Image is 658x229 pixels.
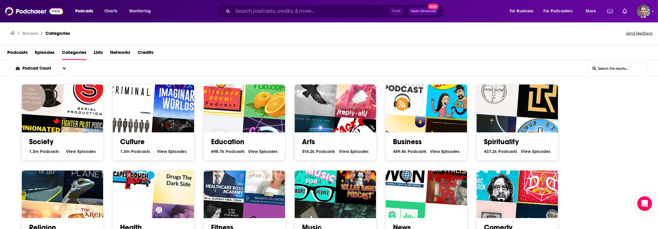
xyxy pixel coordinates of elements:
[510,7,534,15] span: For Business
[411,10,436,13] span: Open Advanced
[125,6,159,16] button: open menu
[468,151,520,203] img: WTF with Marc Maron Podcast
[7,48,28,60] span: Podcasts
[45,30,70,36] a: Categories
[532,149,551,154] span: Episodes
[428,4,439,9] span: New
[66,149,76,154] span: View
[153,68,205,120] img: Imaginary Worlds
[586,7,596,15] span: More
[157,149,187,154] a: View Culture Episodes
[195,151,247,203] img: Healthcare Boss Academy Podcast
[426,154,478,206] img: Movies vs. Capitalism
[29,149,59,154] a: 1.3m Society Podcasts
[605,6,615,16] a: Show notifications dropdown
[484,149,497,154] span: 437.2k
[620,6,629,16] a: Show notifications dropdown
[29,137,53,146] a: Society
[94,48,103,60] a: Lists
[441,149,460,154] span: Episodes
[211,149,245,154] a: 698.7k Education Podcasts
[22,30,38,36] h3: Browse
[138,48,153,60] span: Credits
[286,151,338,203] img: Pop Music For Smart People
[233,6,389,16] input: Search podcasts, credits, & more...
[62,48,86,60] a: Categories
[540,6,582,16] button: open menu
[35,48,55,60] a: Episodes
[248,149,258,154] span: View
[13,151,65,203] div: One Third of Life
[120,149,130,154] span: 1.3m
[484,137,519,146] a: Spirituality
[637,196,652,211] div: Open Intercom Messenger
[505,6,541,16] button: open menu
[517,68,569,120] img: The Reluctant Thought Leader Podcast
[302,149,315,154] span: 514.2k
[104,65,156,117] img: Criminal
[120,137,145,146] a: Culture
[637,5,650,18] img: User Profile
[157,149,167,154] span: View
[75,7,93,15] span: Podcasts
[335,154,387,206] img: Killer Rabbit Podcast
[244,68,296,120] img: Learn Chinese & Culture @ iMandarinPod.com
[637,5,650,18] span: Logged in as kwerderman
[582,6,604,16] button: open menu
[195,65,247,117] img: The BitBlockBoom Bitcoin Podcast
[66,149,96,154] a: View Society Episodes
[339,149,369,154] a: View Arts Episodes
[10,63,80,74] h2: Choose List sort
[131,149,150,154] span: Podcasts
[29,149,39,154] span: 1.3m
[62,68,114,120] div: Serial
[104,151,156,203] img: Capes On the Couch - Where Comics Get Counseling
[104,7,117,15] span: Charts
[468,65,520,117] div: Esencias de ALQVIMIA
[248,149,278,154] a: View Education Episodes
[40,149,59,154] span: Podcasts
[168,149,187,154] span: Episodes
[517,154,569,206] img: Not Another D&D Podcast
[393,149,427,154] a: 489.8k Business Podcasts
[129,7,151,15] span: Monitoring
[430,149,460,154] a: View Business Episodes
[5,5,63,17] a: Podchaser - Follow, Share and Rate Podcasts
[244,154,296,206] img: Heal Yourself. Change Your Life™
[226,149,245,154] span: Podcasts
[77,149,96,154] span: Episodes
[426,68,478,120] img: Better Call Daddy
[335,68,387,120] img: Reply All
[393,149,406,154] span: 489.8k
[22,66,53,71] span: Podcast Count
[71,6,101,16] button: open menu
[153,154,205,206] img: Drugs: The Dark Side
[110,48,130,60] a: Networks
[222,4,450,18] div: Search podcasts, credits, & more...
[484,149,517,154] a: 437.2k Spirituality Podcasts
[389,7,403,15] span: Ctrl K
[377,151,429,203] img: The World Crypto Network Podcast
[377,65,429,117] img: The Bitcoin Standard Podcast
[637,5,650,18] button: Show profile menu
[286,65,338,117] div: The Ghosts of Harrenhal: A Song of Ice and Fire Podcast (ASOIAF)
[62,154,114,206] img: Sentient Planet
